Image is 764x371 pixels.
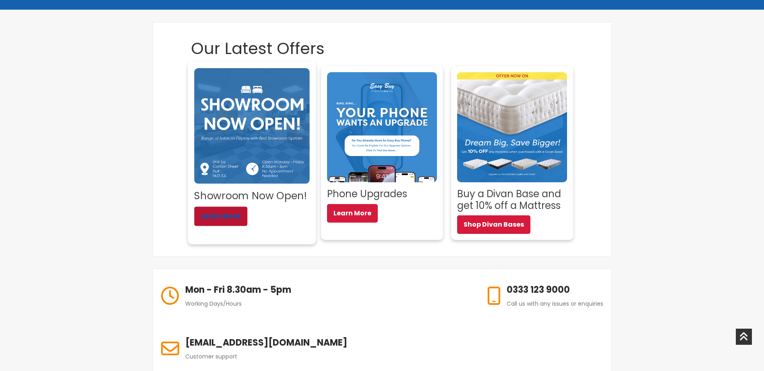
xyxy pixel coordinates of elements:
[185,300,242,308] span: Working Days/Hours
[327,72,437,182] img: Ashley 3 & 2 Seater High Back Set
[507,283,603,296] h6: 0333 123 9000
[327,204,378,223] a: Learn More
[185,336,347,349] h6: [EMAIL_ADDRESS][DOMAIN_NAME]
[507,300,603,308] span: Call us with any issues or enquiries
[185,352,237,361] span: Customer support
[195,68,310,183] img: Ashley LHF Armless Chaise High Back
[457,215,530,234] a: Shop Divan Bases
[457,72,567,182] img: Ashley Armless Chaise High Back Charcoal
[191,39,573,58] h1: Our Latest Offers
[195,190,310,202] h2: Showroom Now Open!
[457,188,567,212] h2: Buy a Divan Base and get 10% off a Mattress
[185,283,291,296] h6: Mon - Fri 8.30am - 5pm
[327,188,437,200] h2: Phone Upgrades
[195,206,248,226] a: Learn More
